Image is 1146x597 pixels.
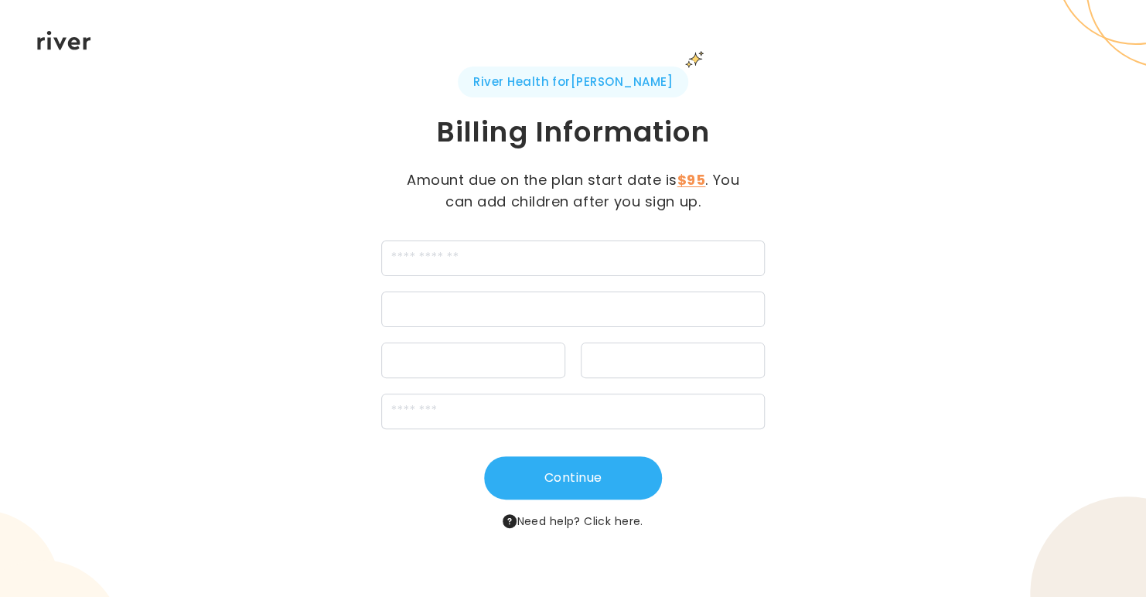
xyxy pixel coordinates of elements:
button: Click here. [584,512,643,530]
span: Need help? [503,512,643,530]
h1: Billing Information [299,114,848,151]
input: zipCode [381,394,765,429]
iframe: Secure CVC input frame [591,354,755,369]
input: cardName [381,241,765,276]
iframe: Secure expiration date input frame [391,354,555,369]
strong: $95 [677,170,706,189]
iframe: Secure card number input frame [391,303,755,318]
button: Continue [484,456,662,500]
p: Amount due on the plan start date is . You can add children after you sign up. [399,169,747,213]
span: River Health for [PERSON_NAME] [458,67,688,97]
